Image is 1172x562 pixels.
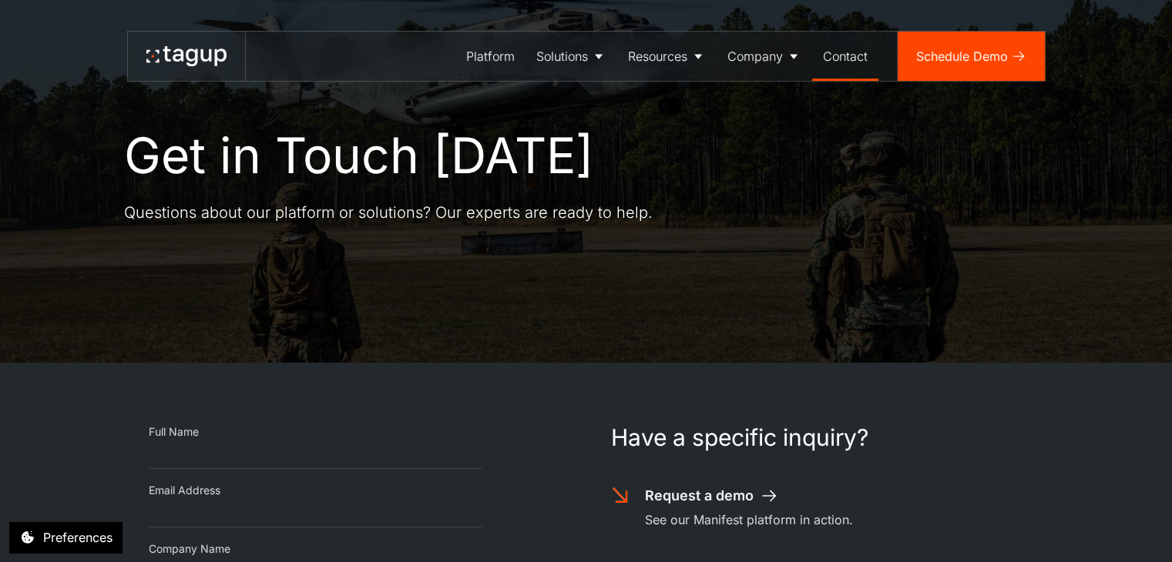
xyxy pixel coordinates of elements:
[124,202,653,223] p: Questions about our platform or solutions? Our experts are ready to help.
[645,486,779,506] a: Request a demo
[898,32,1045,81] a: Schedule Demo
[645,510,853,529] div: See our Manifest platform in action.
[611,424,1024,451] h1: Have a specific inquiry?
[617,32,717,81] a: Resources
[149,483,482,498] div: Email Address
[823,47,868,65] div: Contact
[812,32,878,81] a: Contact
[645,486,754,506] div: Request a demo
[466,47,515,65] div: Platform
[628,47,687,65] div: Resources
[717,32,812,81] a: Company
[43,528,112,547] div: Preferences
[455,32,526,81] a: Platform
[727,47,783,65] div: Company
[916,47,1008,65] div: Schedule Demo
[149,541,482,557] div: Company Name
[124,128,593,183] h1: Get in Touch [DATE]
[526,32,617,81] a: Solutions
[536,47,588,65] div: Solutions
[149,424,482,440] div: Full Name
